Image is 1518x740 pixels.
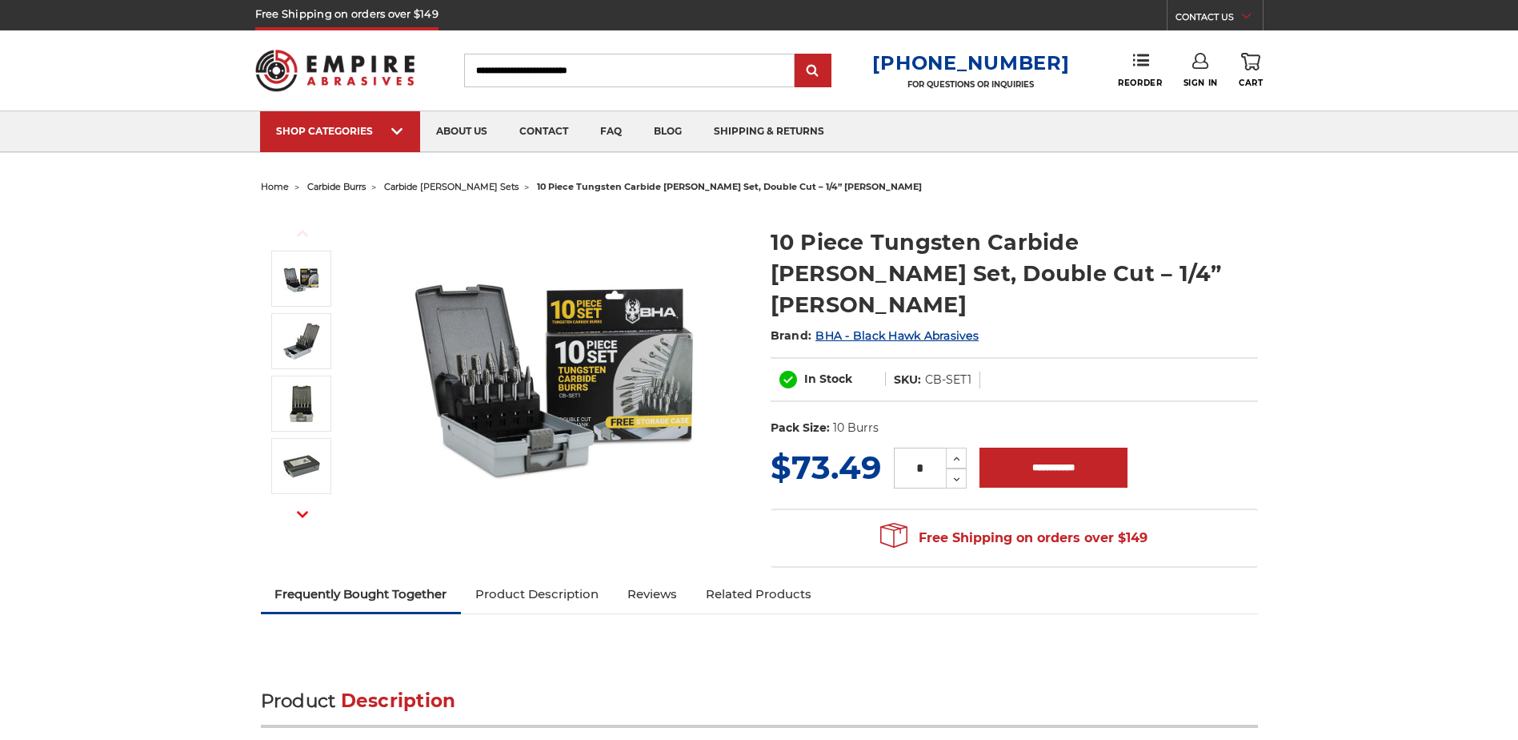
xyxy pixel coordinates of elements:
[771,448,881,487] span: $73.49
[771,420,830,436] dt: Pack Size:
[638,111,698,152] a: blog
[1184,78,1218,88] span: Sign In
[880,522,1148,554] span: Free Shipping on orders over $149
[698,111,840,152] a: shipping & returns
[461,577,613,612] a: Product Description
[261,690,336,712] span: Product
[771,328,812,343] span: Brand:
[1118,53,1162,87] a: Reorder
[1239,53,1263,88] a: Cart
[283,216,322,251] button: Previous
[384,181,519,192] a: carbide [PERSON_NAME] sets
[420,111,503,152] a: about us
[307,181,366,192] a: carbide burrs
[691,577,826,612] a: Related Products
[925,372,971,388] dd: CB-SET1
[894,372,921,388] dt: SKU:
[276,125,404,137] div: SHOP CATEGORIES
[804,372,852,386] span: In Stock
[833,420,879,436] dd: 10 Burrs
[282,446,322,486] img: burs for metal grinding pack
[613,577,691,612] a: Reviews
[261,181,289,192] a: home
[282,259,322,299] img: BHA Carbide Burr 10 Piece Set, Double Cut with 1/4" Shanks
[1239,78,1263,88] span: Cart
[261,577,462,612] a: Frequently Bought Together
[584,111,638,152] a: faq
[282,384,322,424] img: carbide bit pack
[341,690,456,712] span: Description
[1118,78,1162,88] span: Reorder
[255,39,415,102] img: Empire Abrasives
[1176,8,1263,30] a: CONTACT US
[815,328,979,343] a: BHA - Black Hawk Abrasives
[503,111,584,152] a: contact
[872,79,1069,90] p: FOR QUESTIONS OR INQUIRIES
[398,210,718,530] img: BHA Carbide Burr 10 Piece Set, Double Cut with 1/4" Shanks
[282,321,322,361] img: 10 piece tungsten carbide double cut burr kit
[283,497,322,532] button: Next
[537,181,922,192] span: 10 piece tungsten carbide [PERSON_NAME] set, double cut – 1/4” [PERSON_NAME]
[872,51,1069,74] a: [PHONE_NUMBER]
[797,55,829,87] input: Submit
[771,227,1258,320] h1: 10 Piece Tungsten Carbide [PERSON_NAME] Set, Double Cut – 1/4” [PERSON_NAME]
